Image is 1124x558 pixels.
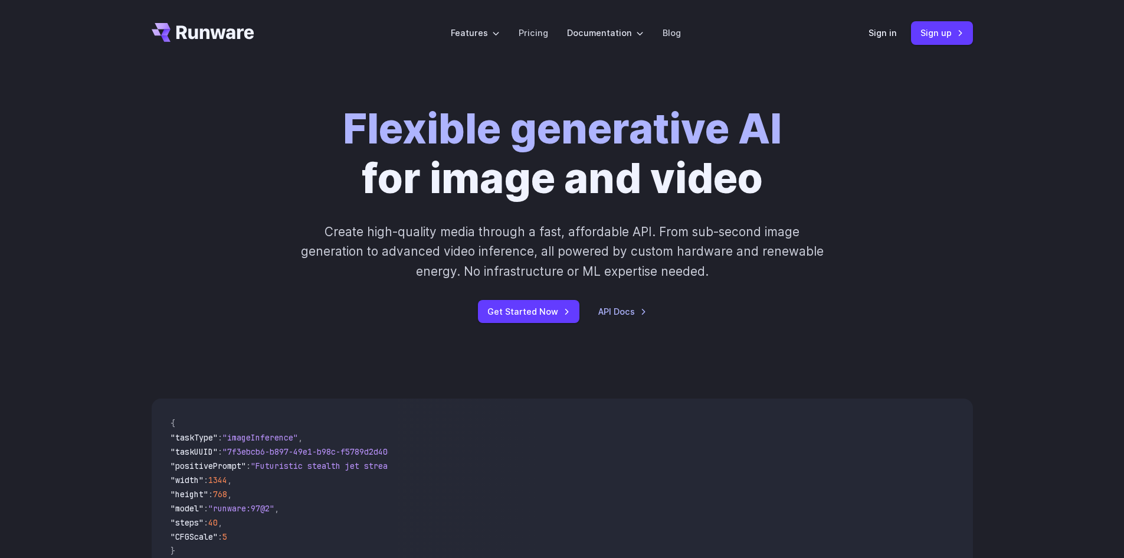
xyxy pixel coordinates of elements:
span: : [204,517,208,528]
span: "model" [171,503,204,514]
span: 1344 [208,475,227,485]
span: "taskType" [171,432,218,443]
strong: Flexible generative AI [343,103,782,154]
span: : [204,475,208,485]
span: "runware:97@2" [208,503,274,514]
span: "imageInference" [222,432,298,443]
span: } [171,546,175,556]
h1: for image and video [343,104,782,203]
span: : [218,531,222,542]
span: "CFGScale" [171,531,218,542]
span: , [227,475,232,485]
span: "width" [171,475,204,485]
a: Sign in [869,26,897,40]
span: "taskUUID" [171,446,218,457]
span: , [274,503,279,514]
span: , [227,489,232,500]
span: : [204,503,208,514]
span: "7f3ebcb6-b897-49e1-b98c-f5789d2d40d7" [222,446,402,457]
a: API Docs [598,305,647,318]
span: "height" [171,489,208,500]
span: 40 [208,517,218,528]
label: Features [451,26,500,40]
span: "Futuristic stealth jet streaking through a neon-lit cityscape with glowing purple exhaust" [251,461,680,471]
span: : [218,432,222,443]
span: "positivePrompt" [171,461,246,471]
span: , [298,432,303,443]
span: 768 [213,489,227,500]
p: Create high-quality media through a fast, affordable API. From sub-second image generation to adv... [299,222,825,281]
span: , [218,517,222,528]
a: Go to / [152,23,254,42]
label: Documentation [567,26,644,40]
span: : [246,461,251,471]
a: Get Started Now [478,300,579,323]
span: 5 [222,531,227,542]
a: Sign up [911,21,973,44]
span: { [171,418,175,429]
span: "steps" [171,517,204,528]
a: Pricing [519,26,548,40]
a: Blog [663,26,681,40]
span: : [218,446,222,457]
span: : [208,489,213,500]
